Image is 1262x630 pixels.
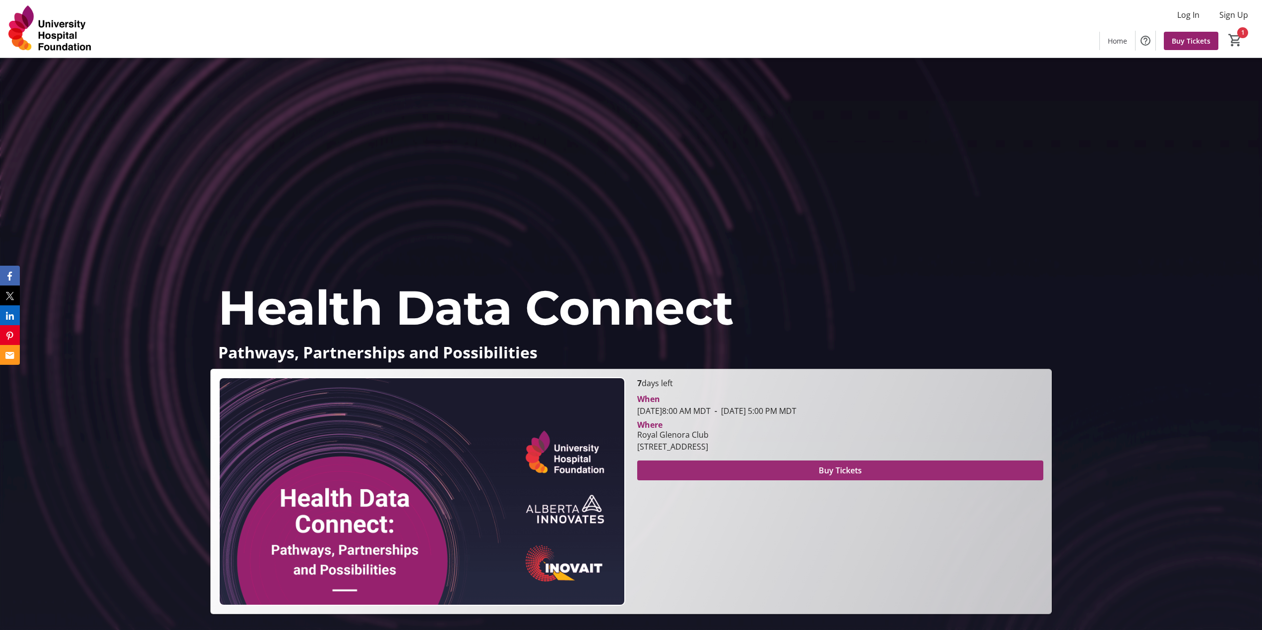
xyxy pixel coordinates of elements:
[219,377,625,606] img: Campaign CTA Media Photo
[1169,7,1207,23] button: Log In
[637,421,662,429] div: Where
[1219,9,1248,21] span: Sign Up
[637,378,642,389] span: 7
[711,405,796,416] span: [DATE] 5:00 PM MDT
[637,441,709,453] div: [STREET_ADDRESS]
[218,344,1044,361] p: Pathways, Partnerships and Possibilities
[1100,32,1135,50] a: Home
[1211,7,1256,23] button: Sign Up
[1136,31,1155,51] button: Help
[637,377,1043,389] p: days left
[1108,36,1127,46] span: Home
[637,393,660,405] div: When
[1177,9,1200,21] span: Log In
[1172,36,1210,46] span: Buy Tickets
[218,279,734,337] span: Health Data Connect
[819,464,862,476] span: Buy Tickets
[637,460,1043,480] button: Buy Tickets
[637,429,709,441] div: Royal Glenora Club
[637,405,711,416] span: [DATE] 8:00 AM MDT
[1164,32,1218,50] a: Buy Tickets
[711,405,721,416] span: -
[1226,31,1244,49] button: Cart
[6,4,94,54] img: University Hospital Foundation's Logo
